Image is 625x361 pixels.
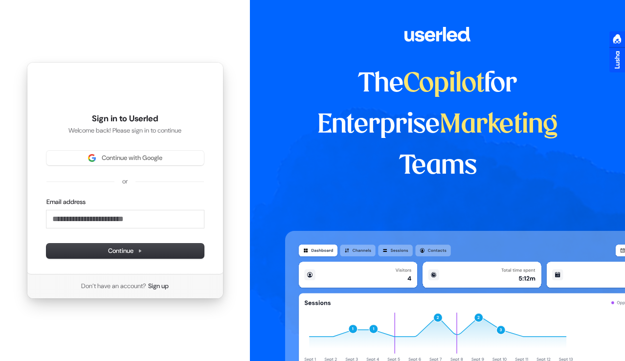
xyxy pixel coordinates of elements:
[88,154,96,162] img: Sign in with Google
[122,177,128,186] p: or
[46,198,86,206] label: Email address
[108,247,142,255] span: Continue
[81,282,146,291] span: Don’t have an account?
[403,71,484,97] span: Copilot
[285,64,591,187] h1: The for Enterprise Teams
[440,113,558,138] span: Marketing
[148,282,169,291] a: Sign up
[46,151,204,165] button: Sign in with GoogleContinue with Google
[46,244,204,258] button: Continue
[46,113,204,125] h1: Sign in to Userled
[46,126,204,135] p: Welcome back! Please sign in to continue
[102,154,162,162] span: Continue with Google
